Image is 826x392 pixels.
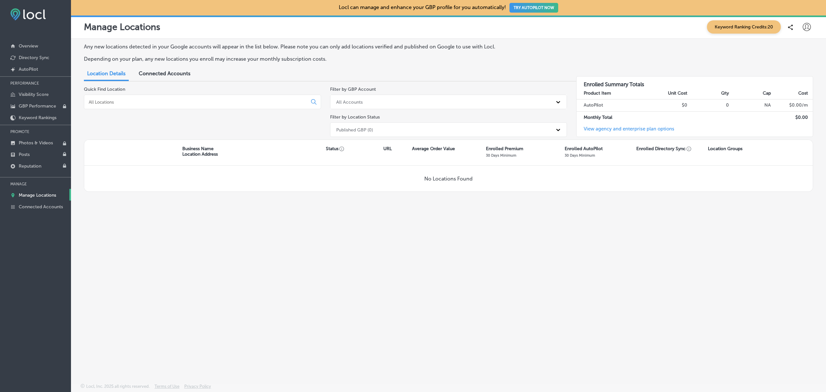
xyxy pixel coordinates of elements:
[729,88,771,99] th: Cap
[565,146,603,151] p: Enrolled AutoPilot
[84,44,558,50] p: Any new locations detected in your Google accounts will appear in the list below. Please note you...
[88,99,306,105] input: All Locations
[729,99,771,111] td: NA
[84,87,125,92] label: Quick Find Location
[577,126,674,137] a: View agency and enterprise plan options
[565,153,595,158] p: 30 Days Minimum
[336,127,373,132] div: Published GBP (0)
[19,204,63,210] p: Connected Accounts
[486,146,523,151] p: Enrolled Premium
[688,99,729,111] td: 0
[771,88,813,99] th: Cost
[577,77,813,88] h3: Enrolled Summary Totals
[424,176,473,182] p: No Locations Found
[708,146,742,151] p: Location Groups
[330,87,376,92] label: Filter by GBP Account
[636,146,691,151] p: Enrolled Directory Sync
[87,70,126,77] span: Location Details
[577,99,646,111] td: AutoPilot
[330,114,380,120] label: Filter by Location Status
[182,146,218,157] p: Business Name Location Address
[86,384,150,389] p: Locl, Inc. 2025 all rights reserved.
[577,111,646,123] td: Monthly Total
[84,22,160,32] p: Manage Locations
[19,192,56,198] p: Manage Locations
[646,88,688,99] th: Unit Cost
[184,384,211,392] a: Privacy Policy
[19,152,30,157] p: Posts
[19,115,56,120] p: Keyword Rankings
[509,3,558,13] button: TRY AUTOPILOT NOW
[707,20,781,34] span: Keyword Ranking Credits: 20
[19,140,53,146] p: Photos & Videos
[646,99,688,111] td: $0
[326,146,383,151] p: Status
[688,88,729,99] th: Qty
[486,153,516,158] p: 30 Days Minimum
[10,8,46,20] img: fda3e92497d09a02dc62c9cd864e3231.png
[19,92,49,97] p: Visibility Score
[383,146,392,151] p: URL
[336,99,363,105] div: All Accounts
[19,55,49,60] p: Directory Sync
[412,146,455,151] p: Average Order Value
[19,103,56,109] p: GBP Performance
[19,163,41,169] p: Reputation
[19,43,38,49] p: Overview
[84,56,558,62] p: Depending on your plan, any new locations you enroll may increase your monthly subscription costs.
[771,99,813,111] td: $ 0.00 /m
[584,90,611,96] strong: Product Item
[155,384,179,392] a: Terms of Use
[19,67,38,72] p: AutoPilot
[771,111,813,123] td: $ 0.00
[139,70,190,77] span: Connected Accounts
